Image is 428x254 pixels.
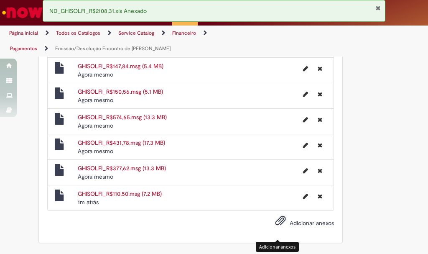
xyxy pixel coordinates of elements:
span: 1m atrás [78,198,99,206]
time: 29/08/2025 16:27:31 [78,173,113,180]
button: Editar nome de arquivo GHISOLFI_R$431,78.msg [298,139,313,152]
span: Agora mesmo [78,173,113,180]
time: 29/08/2025 16:27:50 [78,96,113,104]
a: Service Catalog [118,30,154,36]
time: 29/08/2025 16:27:24 [78,198,99,206]
time: 29/08/2025 16:27:53 [78,71,113,78]
button: Excluir GHISOLFI_R$377,62.msg [313,164,327,177]
a: Todos os Catálogos [56,30,100,36]
button: Editar nome de arquivo GHISOLFI_R$150,56.msg [298,87,313,101]
a: GHISOLFI_R$110,50.msg (7.2 MB) [78,190,162,198]
button: Editar nome de arquivo GHISOLFI_R$110,50.msg [298,190,313,203]
div: Adicionar anexos [256,242,299,251]
a: Financeiro [172,30,196,36]
span: Agora mesmo [78,96,113,104]
button: Editar nome de arquivo GHISOLFI_R$147,84.msg [298,62,313,75]
button: Excluir GHISOLFI_R$574,65.msg [313,113,327,126]
a: GHISOLFI_R$150,56.msg (5.1 MB) [78,88,163,95]
button: Excluir GHISOLFI_R$150,56.msg [313,87,327,101]
time: 29/08/2025 16:27:40 [78,147,113,155]
a: GHISOLFI_R$147,84.msg (5.4 MB) [78,62,163,70]
a: GHISOLFI_R$377,62.msg (13.3 MB) [78,164,166,172]
span: Agora mesmo [78,147,113,155]
ul: Trilhas de página [6,26,243,56]
span: ND_GHISOLFI_R$2108,31.xls Anexado [49,7,147,15]
a: GHISOLFI_R$431,78.msg (17.3 MB) [78,139,165,146]
img: ServiceNow [1,4,44,21]
span: Adicionar anexos [290,219,334,227]
a: Pagamentos [10,45,37,52]
button: Fechar Notificação [375,5,381,11]
time: 29/08/2025 16:27:48 [78,122,113,129]
a: Página inicial [9,30,38,36]
button: Adicionar anexos [273,213,288,232]
button: Excluir GHISOLFI_R$147,84.msg [313,62,327,75]
button: Excluir GHISOLFI_R$110,50.msg [313,190,327,203]
button: Editar nome de arquivo GHISOLFI_R$574,65.msg [298,113,313,126]
span: Agora mesmo [78,122,113,129]
a: Emissão/Devolução Encontro de [PERSON_NAME] [55,45,171,52]
a: GHISOLFI_R$574,65.msg (13.3 MB) [78,113,167,121]
button: Excluir GHISOLFI_R$431,78.msg [313,139,327,152]
button: Editar nome de arquivo GHISOLFI_R$377,62.msg [298,164,313,177]
span: Agora mesmo [78,71,113,78]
